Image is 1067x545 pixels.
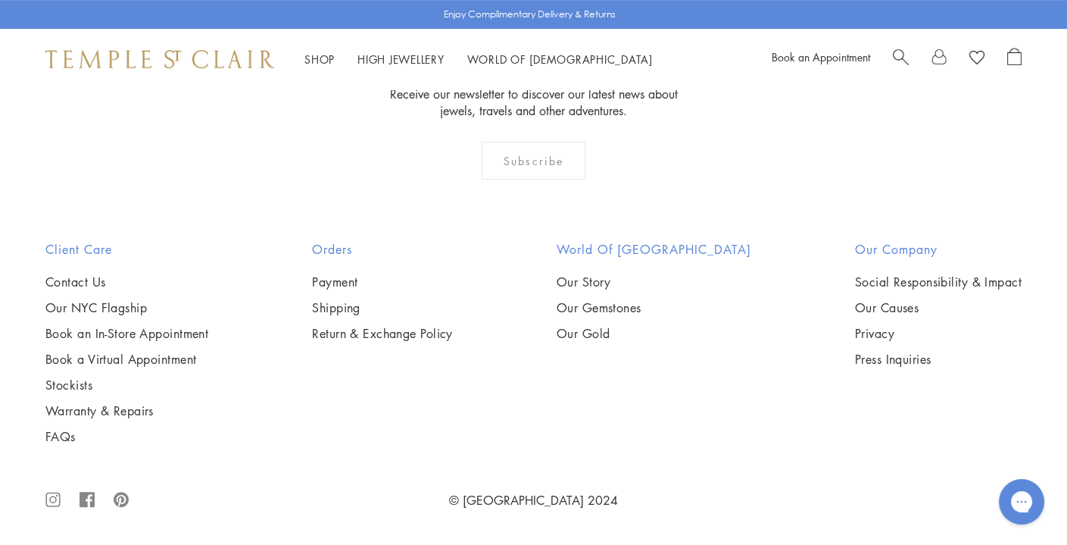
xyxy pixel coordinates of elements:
[304,52,335,67] a: ShopShop
[312,240,453,258] h2: Orders
[45,377,208,393] a: Stockists
[855,299,1022,316] a: Our Causes
[449,492,618,509] a: © [GEOGRAPHIC_DATA] 2024
[45,50,274,68] img: Temple St. Clair
[45,325,208,342] a: Book an In-Store Appointment
[772,49,870,64] a: Book an Appointment
[467,52,653,67] a: World of [DEMOGRAPHIC_DATA]World of [DEMOGRAPHIC_DATA]
[45,274,208,290] a: Contact Us
[969,48,984,70] a: View Wishlist
[557,240,751,258] h2: World of [GEOGRAPHIC_DATA]
[893,48,909,70] a: Search
[855,274,1022,290] a: Social Responsibility & Impact
[855,240,1022,258] h2: Our Company
[45,299,208,316] a: Our NYC Flagship
[357,52,445,67] a: High JewelleryHigh Jewellery
[380,86,687,119] p: Receive our newsletter to discover our latest news about jewels, travels and other adventures.
[482,142,585,180] div: Subscribe
[312,274,453,290] a: Payment
[557,274,751,290] a: Our Story
[855,325,1022,342] a: Privacy
[312,299,453,316] a: Shipping
[312,325,453,342] a: Return & Exchange Policy
[855,351,1022,368] a: Press Inquiries
[45,402,208,419] a: Warranty & Repairs
[45,240,208,258] h2: Client Care
[304,50,653,69] nav: Main navigation
[444,7,616,22] p: Enjoy Complimentary Delivery & Returns
[991,474,1052,530] iframe: Gorgias live chat messenger
[557,325,751,342] a: Our Gold
[1007,48,1022,70] a: Open Shopping Bag
[45,351,208,368] a: Book a Virtual Appointment
[45,428,208,445] a: FAQs
[557,299,751,316] a: Our Gemstones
